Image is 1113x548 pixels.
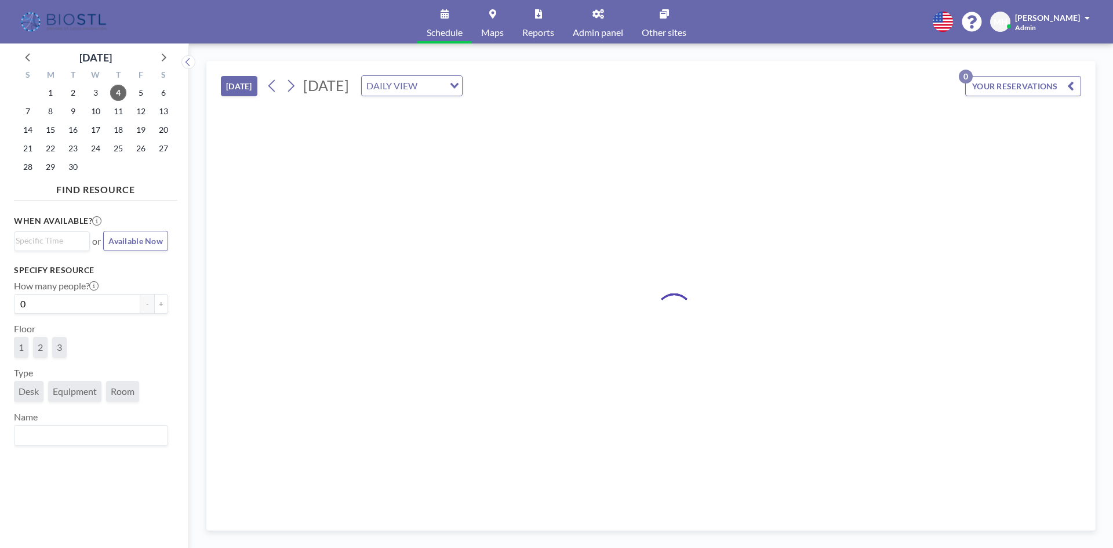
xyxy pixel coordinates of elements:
span: Sunday, September 7, 2025 [20,103,36,119]
span: Wednesday, September 3, 2025 [88,85,104,101]
span: or [92,235,101,247]
div: T [62,68,85,84]
span: Sunday, September 14, 2025 [20,122,36,138]
span: Thursday, September 25, 2025 [110,140,126,157]
span: Equipment [53,386,97,397]
button: Available Now [103,231,168,251]
span: Desk [19,386,39,397]
label: Floor [14,323,35,335]
span: Sunday, September 28, 2025 [20,159,36,175]
span: Monday, September 22, 2025 [42,140,59,157]
span: Sunday, September 21, 2025 [20,140,36,157]
button: + [154,294,168,314]
span: Saturday, September 27, 2025 [155,140,172,157]
span: Friday, September 26, 2025 [133,140,149,157]
div: M [39,68,62,84]
span: Reports [522,28,554,37]
input: Search for option [421,78,443,93]
label: Type [14,367,33,379]
span: Schedule [427,28,463,37]
span: Admin panel [573,28,623,37]
span: DAILY VIEW [364,78,420,93]
p: 0 [959,70,973,84]
span: 1 [19,342,24,353]
span: MH [994,17,1007,27]
span: Tuesday, September 9, 2025 [65,103,81,119]
h3: Specify resource [14,265,168,275]
button: [DATE] [221,76,257,96]
span: Tuesday, September 2, 2025 [65,85,81,101]
div: W [85,68,107,84]
span: Maps [481,28,504,37]
img: organization-logo [19,10,111,34]
div: S [17,68,39,84]
div: F [129,68,152,84]
span: Tuesday, September 23, 2025 [65,140,81,157]
span: 3 [57,342,62,353]
span: Saturday, September 6, 2025 [155,85,172,101]
span: [PERSON_NAME] [1015,13,1080,23]
div: Search for option [14,426,168,445]
input: Search for option [16,234,83,247]
span: Other sites [642,28,686,37]
div: [DATE] [79,49,112,66]
span: Monday, September 8, 2025 [42,103,59,119]
div: S [152,68,174,84]
span: Thursday, September 4, 2025 [110,85,126,101]
span: Thursday, September 18, 2025 [110,122,126,138]
span: Saturday, September 20, 2025 [155,122,172,138]
span: Thursday, September 11, 2025 [110,103,126,119]
span: Tuesday, September 16, 2025 [65,122,81,138]
div: Search for option [362,76,462,96]
span: Monday, September 15, 2025 [42,122,59,138]
span: [DATE] [303,77,349,94]
span: Available Now [108,236,163,246]
span: Tuesday, September 30, 2025 [65,159,81,175]
input: Search for option [16,428,161,443]
span: Admin [1015,23,1036,32]
span: Friday, September 19, 2025 [133,122,149,138]
div: Search for option [14,232,89,249]
span: Wednesday, September 10, 2025 [88,103,104,119]
span: Wednesday, September 17, 2025 [88,122,104,138]
div: T [107,68,129,84]
span: 2 [38,342,43,353]
h4: FIND RESOURCE [14,179,177,195]
span: Saturday, September 13, 2025 [155,103,172,119]
label: Name [14,411,38,423]
label: How many people? [14,280,99,292]
span: Friday, September 12, 2025 [133,103,149,119]
span: Room [111,386,134,397]
span: Monday, September 29, 2025 [42,159,59,175]
span: Friday, September 5, 2025 [133,85,149,101]
span: Monday, September 1, 2025 [42,85,59,101]
span: Wednesday, September 24, 2025 [88,140,104,157]
button: YOUR RESERVATIONS0 [965,76,1081,96]
button: - [140,294,154,314]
